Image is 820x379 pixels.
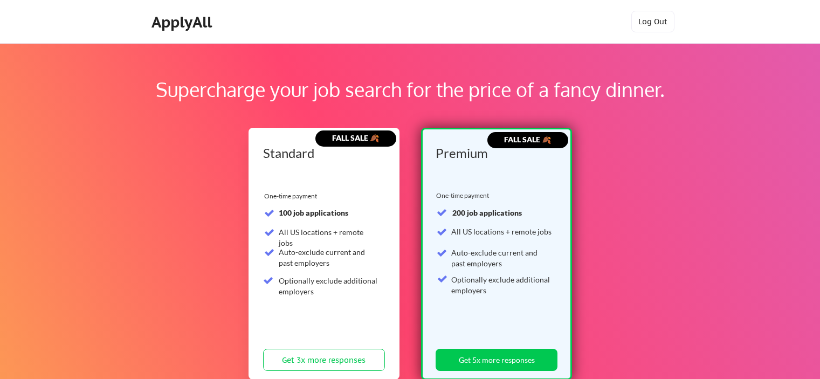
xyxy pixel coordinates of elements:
[504,135,551,144] strong: FALL SALE 🍂
[264,192,320,201] div: One-time payment
[451,247,552,268] div: Auto-exclude current and past employers
[631,11,674,32] button: Log Out
[279,227,378,248] div: All US locations + remote jobs
[436,349,557,371] button: Get 5x more responses
[279,208,348,217] strong: 100 job applications
[332,133,379,142] strong: FALL SALE 🍂
[451,226,552,237] div: All US locations + remote jobs
[151,13,215,31] div: ApplyAll
[452,208,522,217] strong: 200 job applications
[436,147,554,160] div: Premium
[279,247,378,268] div: Auto-exclude current and past employers
[263,349,385,371] button: Get 3x more responses
[436,191,493,200] div: One-time payment
[69,75,751,104] div: Supercharge your job search for the price of a fancy dinner.
[451,274,552,295] div: Optionally exclude additional employers
[263,147,381,160] div: Standard
[279,275,378,297] div: Optionally exclude additional employers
